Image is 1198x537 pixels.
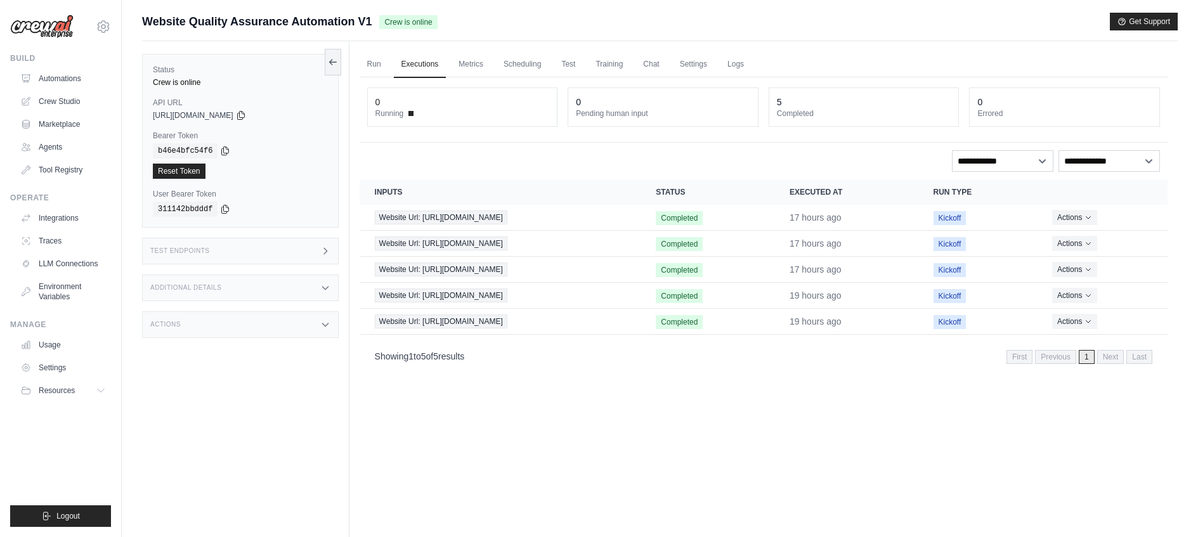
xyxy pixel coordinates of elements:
[15,335,111,355] a: Usage
[153,143,218,159] code: b46e4bfc54f6
[150,321,181,328] h3: Actions
[720,51,752,78] a: Logs
[15,160,111,180] a: Tool Registry
[635,51,667,78] a: Chat
[375,236,507,250] span: Website Url: [URL][DOMAIN_NAME]
[375,262,507,276] span: Website Url: [URL][DOMAIN_NAME]
[150,284,221,292] h3: Additional Details
[360,51,389,78] a: Run
[656,289,703,303] span: Completed
[375,236,626,250] a: View execution details for Website Url
[15,208,111,228] a: Integrations
[15,68,111,89] a: Automations
[10,15,74,39] img: Logo
[934,237,967,251] span: Kickoff
[360,340,1168,372] nav: Pagination
[56,511,80,521] span: Logout
[10,193,111,203] div: Operate
[153,98,328,108] label: API URL
[375,210,626,224] a: View execution details for Website Url
[15,137,111,157] a: Agents
[496,51,549,78] a: Scheduling
[10,320,111,330] div: Manage
[15,231,111,251] a: Traces
[379,15,437,29] span: Crew is online
[15,91,111,112] a: Crew Studio
[1052,236,1097,251] button: Actions for execution
[10,53,111,63] div: Build
[421,351,426,361] span: 5
[790,316,842,327] time: August 21, 2025 at 14:19 EDT
[375,262,626,276] a: View execution details for Website Url
[39,385,75,396] span: Resources
[142,13,372,30] span: Website Quality Assurance Automation V1
[375,96,381,108] div: 0
[153,164,205,179] a: Reset Token
[15,114,111,134] a: Marketplace
[15,358,111,378] a: Settings
[375,314,507,328] span: Website Url: [URL][DOMAIN_NAME]
[656,315,703,329] span: Completed
[977,96,982,108] div: 0
[153,189,328,199] label: User Bearer Token
[554,51,583,78] a: Test
[360,179,1168,372] section: Crew executions table
[10,505,111,527] button: Logout
[153,77,328,87] div: Crew is online
[1035,350,1076,364] span: Previous
[641,179,774,205] th: Status
[153,65,328,75] label: Status
[153,110,233,120] span: [URL][DOMAIN_NAME]
[1079,350,1095,364] span: 1
[375,288,507,302] span: Website Url: [URL][DOMAIN_NAME]
[576,108,750,119] dt: Pending human input
[1052,288,1097,303] button: Actions for execution
[375,108,404,119] span: Running
[15,380,111,401] button: Resources
[1110,13,1178,30] button: Get Support
[394,51,446,78] a: Executions
[777,96,782,108] div: 5
[1052,210,1097,225] button: Actions for execution
[1052,262,1097,277] button: Actions for execution
[588,51,630,78] a: Training
[1006,350,1032,364] span: First
[1006,350,1152,364] nav: Pagination
[451,51,491,78] a: Metrics
[774,179,918,205] th: Executed at
[153,131,328,141] label: Bearer Token
[375,314,626,328] a: View execution details for Website Url
[1126,350,1152,364] span: Last
[375,350,465,363] p: Showing to of results
[790,290,842,301] time: August 21, 2025 at 14:19 EDT
[977,108,1152,119] dt: Errored
[576,96,581,108] div: 0
[375,210,507,224] span: Website Url: [URL][DOMAIN_NAME]
[656,263,703,277] span: Completed
[790,238,842,249] time: August 21, 2025 at 16:43 EDT
[375,288,626,302] a: View execution details for Website Url
[1135,476,1198,537] iframe: Chat Widget
[1052,314,1097,329] button: Actions for execution
[150,247,210,255] h3: Test Endpoints
[790,212,842,223] time: August 21, 2025 at 16:44 EDT
[153,202,218,217] code: 311142bbdddf
[656,237,703,251] span: Completed
[918,179,1038,205] th: Run Type
[408,351,413,361] span: 1
[790,264,842,275] time: August 21, 2025 at 16:42 EDT
[360,179,641,205] th: Inputs
[934,315,967,329] span: Kickoff
[15,276,111,307] a: Environment Variables
[1097,350,1124,364] span: Next
[934,289,967,303] span: Kickoff
[672,51,715,78] a: Settings
[934,211,967,225] span: Kickoff
[433,351,438,361] span: 5
[934,263,967,277] span: Kickoff
[777,108,951,119] dt: Completed
[15,254,111,274] a: LLM Connections
[656,211,703,225] span: Completed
